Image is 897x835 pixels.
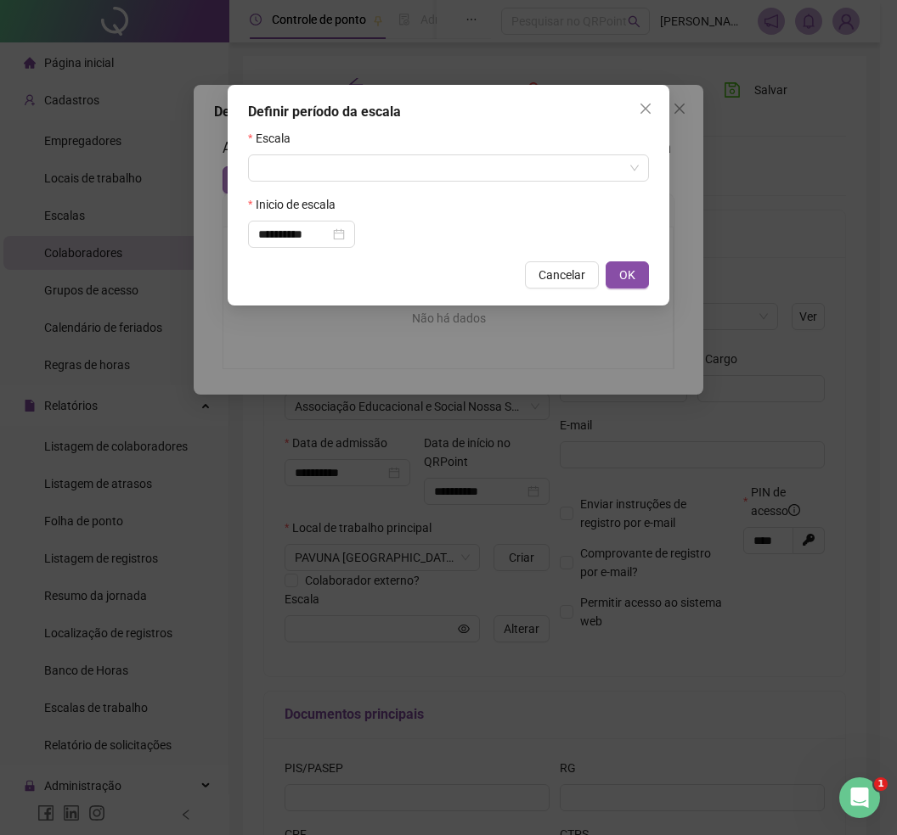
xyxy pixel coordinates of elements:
[632,95,659,122] button: Close
[248,195,347,214] label: Inicio de escala
[619,266,635,284] span: OK
[248,129,302,148] label: Escala
[248,102,649,122] div: Definir período da escala
[874,777,888,791] span: 1
[539,266,585,284] span: Cancelar
[525,261,599,289] button: Cancelar
[839,777,880,818] iframe: Intercom live chat
[606,261,649,289] button: OK
[639,102,652,115] span: close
